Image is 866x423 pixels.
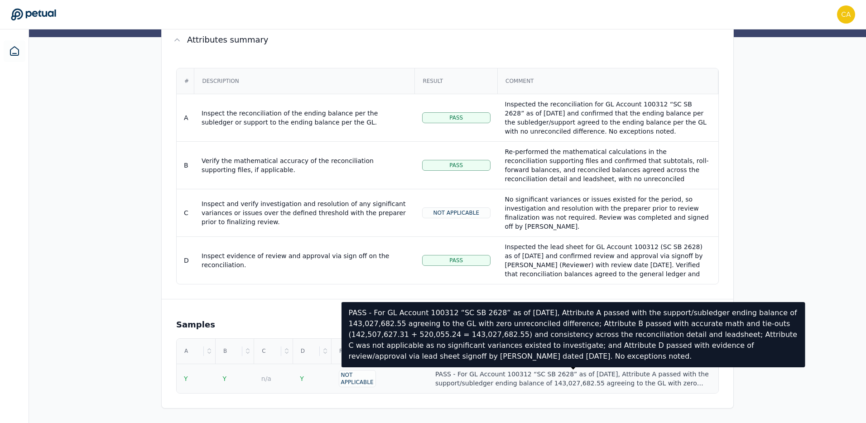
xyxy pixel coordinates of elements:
div: Inspected the reconciliation for GL Account 100312 “SC SB 2628” as of [DATE] and confirmed that t... [505,100,711,136]
a: Dashboard [4,40,25,62]
div: Inspect and verify investigation and resolution of any significant variances or issues over the d... [202,199,408,226]
div: Re-performed the mathematical calculations in the reconciliation supporting files and confirmed t... [505,147,711,192]
span: Attributes summary [187,34,269,46]
div: Verify the mathematical accuracy of the reconciliation supporting files, if applicable. [202,156,408,174]
div: Result [415,69,497,93]
div: No significant variances or issues existed for the period, so investigation and resolution with t... [505,195,711,231]
button: Attributes summary [162,26,733,53]
h2: Samples [176,318,215,331]
div: Not Applicable [339,370,376,387]
div: Comment [498,69,717,93]
p: PASS - For GL Account 100312 “SC SB 2628” as of [DATE], Attribute A passed with the support/suble... [349,308,798,362]
div: Inspected the lead sheet for GL Account 100312 (SC SB 2628) as of [DATE] and confirmed review and... [505,242,711,297]
img: carmen.lam@klaviyo.com [837,5,855,24]
span: Y [222,375,226,382]
span: Y [184,375,188,382]
div: D [293,339,320,364]
a: Go to Dashboard [11,8,56,21]
span: Not Applicable [433,209,479,216]
span: Pass [449,162,463,169]
div: A [177,339,204,364]
span: n/a [261,375,271,382]
div: B [216,339,242,364]
span: Pass [449,114,463,121]
div: Result [332,339,416,364]
td: A [177,94,194,141]
div: C [255,339,281,364]
td: D [177,236,194,284]
div: Description [195,69,414,93]
div: Inspect evidence of review and approval via sign off on the reconciliation. [202,251,408,269]
div: PASS - For GL Account 100312 “SC SB 2628” as of [DATE], Attribute A passed with the support/suble... [435,370,711,388]
span: Pass [449,257,463,264]
div: Inspect the reconciliation of the ending balance per the subledger or support to the ending balan... [202,109,408,127]
td: B [177,141,194,189]
div: # [177,69,196,93]
td: C [177,189,194,236]
span: Y [300,375,304,382]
